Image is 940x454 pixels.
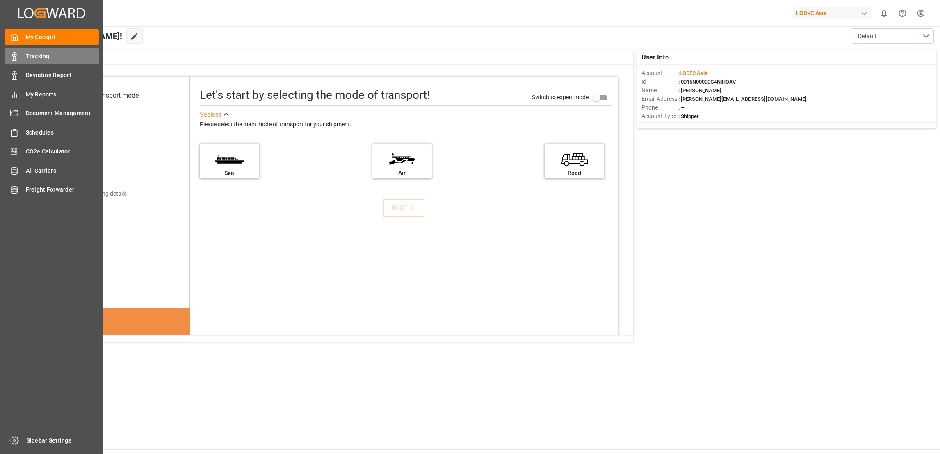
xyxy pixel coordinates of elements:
a: Deviation Report [5,67,99,83]
button: NEXT [383,199,424,217]
div: Please select the main mode of transport for your shipment. [200,120,613,130]
div: Road [549,169,600,178]
div: Select transport mode [75,91,139,100]
span: Sidebar Settings [27,436,100,445]
span: CO2e Calculator [26,147,99,156]
span: Account [641,69,678,78]
a: My Reports [5,86,99,102]
span: Document Management [26,109,99,118]
button: open menu [852,28,934,44]
span: Id [641,78,678,86]
span: Deviation Report [26,71,99,80]
div: Let's start by selecting the mode of transport! [200,87,430,104]
a: My Cockpit [5,29,99,45]
div: See less [200,110,222,120]
button: show 0 new notifications [875,4,893,23]
span: : [PERSON_NAME] [678,87,721,94]
span: Switch to expert mode [532,94,589,100]
a: Tracking [5,48,99,64]
span: : [678,70,707,76]
a: Freight Forwarder [5,182,99,198]
span: Tracking [26,52,99,61]
span: Freight Forwarder [26,185,99,194]
div: LODEC Asia [793,7,872,19]
span: My Reports [26,90,99,99]
a: Document Management [5,105,99,121]
span: : Shipper [678,113,699,119]
a: CO2e Calculator [5,144,99,160]
span: LODEC Asia [680,70,707,76]
div: Air [376,169,428,178]
div: Sea [204,169,255,178]
span: Schedules [26,128,99,137]
button: LODEC Asia [793,5,875,21]
a: All Carriers [5,162,99,178]
button: Help Center [893,4,912,23]
span: User Info [641,52,669,62]
span: Account Type [641,112,678,121]
a: Schedules [5,124,99,140]
span: : [PERSON_NAME][EMAIL_ADDRESS][DOMAIN_NAME] [678,96,807,102]
div: NEXT [392,203,417,213]
span: : 0016N00000G4NlHQAV [678,79,736,85]
span: All Carriers [26,167,99,175]
span: Email Address [641,95,678,103]
span: : — [678,105,685,111]
span: Name [641,86,678,95]
span: Phone [641,103,678,112]
span: Default [858,32,876,41]
span: Hello [PERSON_NAME]! [34,28,122,44]
span: My Cockpit [26,33,99,41]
